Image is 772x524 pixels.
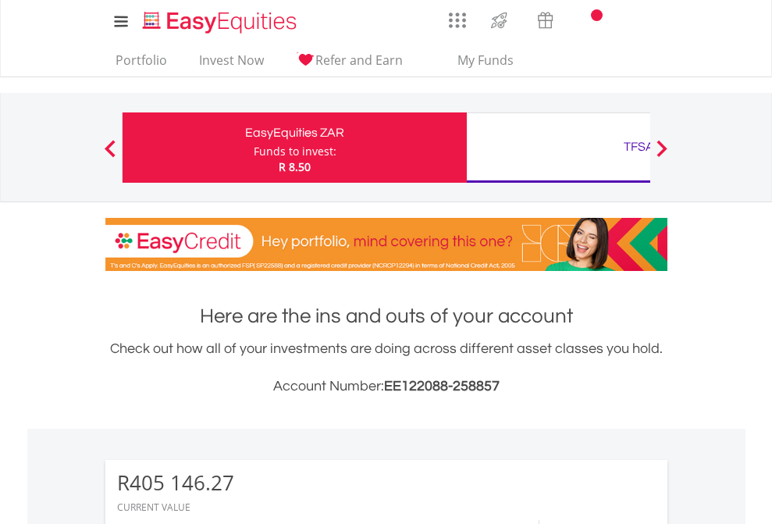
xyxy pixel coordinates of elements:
img: grid-menu-icon.svg [449,12,466,29]
button: Previous [94,148,126,163]
div: Funds to invest: [254,144,336,159]
a: Refer and Earn [290,52,409,77]
a: My Profile [648,4,688,38]
a: Vouchers [522,4,568,33]
img: vouchers-v2.svg [532,8,558,33]
span: EE122088-258857 [384,379,500,394]
a: Home page [137,4,303,35]
div: R405 146.27 [117,472,234,494]
div: CURRENT VALUE [117,502,234,512]
a: AppsGrid [439,4,476,29]
img: thrive-v2.svg [486,8,512,33]
span: Refer and Earn [315,52,403,69]
button: Next [646,148,678,163]
a: Invest Now [193,52,270,77]
a: Portfolio [109,52,173,77]
div: EasyEquities ZAR [132,122,457,144]
a: Notifications [568,4,608,35]
h3: Account Number: [105,376,667,397]
span: My Funds [435,50,537,70]
div: Check out how all of your investments are doing across different asset classes you hold. [105,338,667,397]
h1: Here are the ins and outs of your account [105,302,667,330]
img: EasyCredit Promotion Banner [105,218,667,271]
a: FAQ's and Support [608,4,648,35]
span: R 8.50 [279,159,311,174]
img: EasyEquities_Logo.png [140,9,303,35]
